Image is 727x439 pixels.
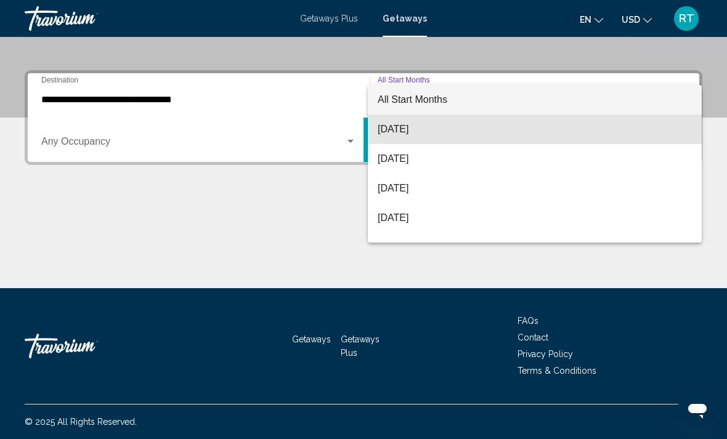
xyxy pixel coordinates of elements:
span: [DATE] [378,203,692,233]
iframe: Button to launch messaging window [678,390,717,429]
span: [DATE] [378,174,692,203]
span: All Start Months [378,94,447,105]
span: [DATE] [378,144,692,174]
span: [DATE] [378,233,692,262]
span: [DATE] [378,115,692,144]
